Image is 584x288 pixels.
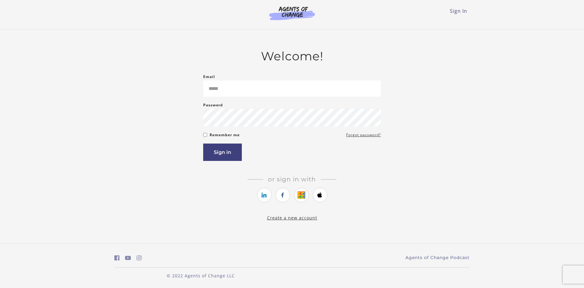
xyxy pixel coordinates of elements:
[257,188,272,202] a: https://courses.thinkific.com/users/auth/linkedin?ss%5Breferral%5D=&ss%5Buser_return_to%5D=https%...
[137,255,142,261] i: https://www.instagram.com/agentsofchangeprep/ (Open in a new window)
[267,215,317,221] a: Create a new account
[450,8,467,14] a: Sign In
[294,188,309,202] a: https://courses.thinkific.com/users/auth/google?ss%5Breferral%5D=&ss%5Buser_return_to%5D=https%3A...
[125,254,131,262] a: https://www.youtube.com/c/AgentsofChangeTestPrepbyMeaganMitchell (Open in a new window)
[263,176,321,183] span: Or sign in with
[114,255,120,261] i: https://www.facebook.com/groups/aswbtestprep (Open in a new window)
[346,131,381,139] a: Forgot password?
[203,144,242,161] button: Sign in
[114,254,120,262] a: https://www.facebook.com/groups/aswbtestprep (Open in a new window)
[210,131,240,139] label: Remember me
[203,73,215,80] label: Email
[203,101,223,109] label: Password
[203,49,381,63] h2: Welcome!
[313,188,327,202] a: https://courses.thinkific.com/users/auth/apple?ss%5Breferral%5D=&ss%5Buser_return_to%5D=https%3A%...
[263,6,321,20] img: Agents of Change Logo
[276,188,290,202] a: https://courses.thinkific.com/users/auth/facebook?ss%5Breferral%5D=&ss%5Buser_return_to%5D=https%...
[114,272,287,279] p: © 2022 Agents of Change LLC
[125,255,131,261] i: https://www.youtube.com/c/AgentsofChangeTestPrepbyMeaganMitchell (Open in a new window)
[137,254,142,262] a: https://www.instagram.com/agentsofchangeprep/ (Open in a new window)
[405,254,470,261] a: Agents of Change Podcast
